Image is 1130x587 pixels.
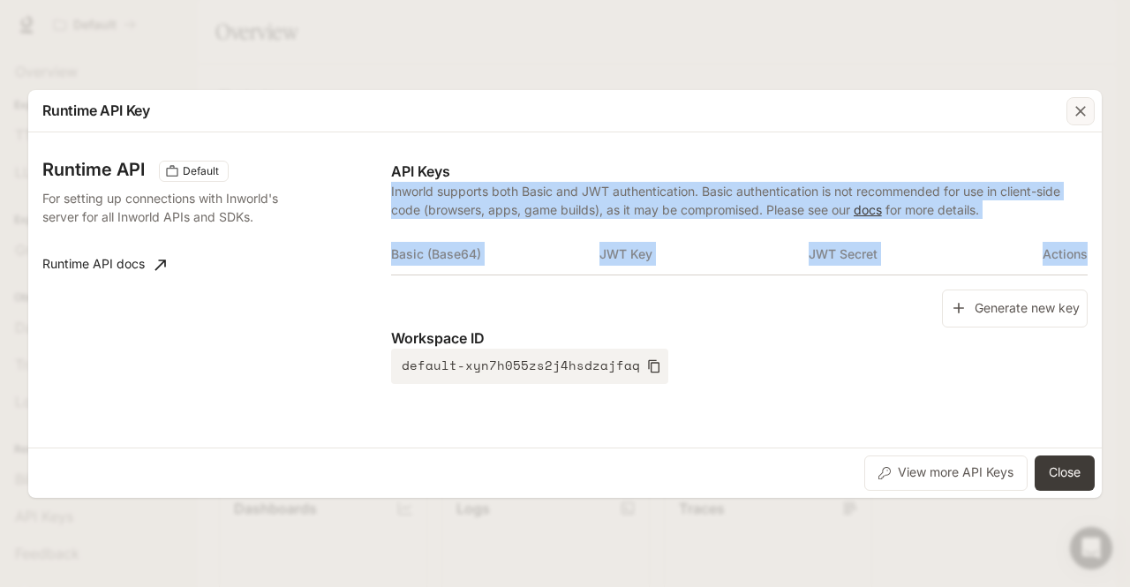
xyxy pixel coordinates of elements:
[864,455,1028,491] button: View more API Keys
[42,161,145,178] h3: Runtime API
[1035,455,1095,491] button: Close
[391,182,1088,219] p: Inworld supports both Basic and JWT authentication. Basic authentication is not recommended for u...
[599,233,809,275] th: JWT Key
[391,327,1088,349] p: Workspace ID
[854,202,882,217] a: docs
[809,233,1018,275] th: JWT Secret
[42,189,293,226] p: For setting up connections with Inworld's server for all Inworld APIs and SDKs.
[35,247,173,282] a: Runtime API docs
[391,349,668,384] button: default-xyn7h055zs2j4hsdzajfaq
[42,100,150,121] p: Runtime API Key
[176,163,226,179] span: Default
[391,161,1088,182] p: API Keys
[1018,233,1088,275] th: Actions
[159,161,229,182] div: These keys will apply to your current workspace only
[942,290,1088,327] button: Generate new key
[391,233,600,275] th: Basic (Base64)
